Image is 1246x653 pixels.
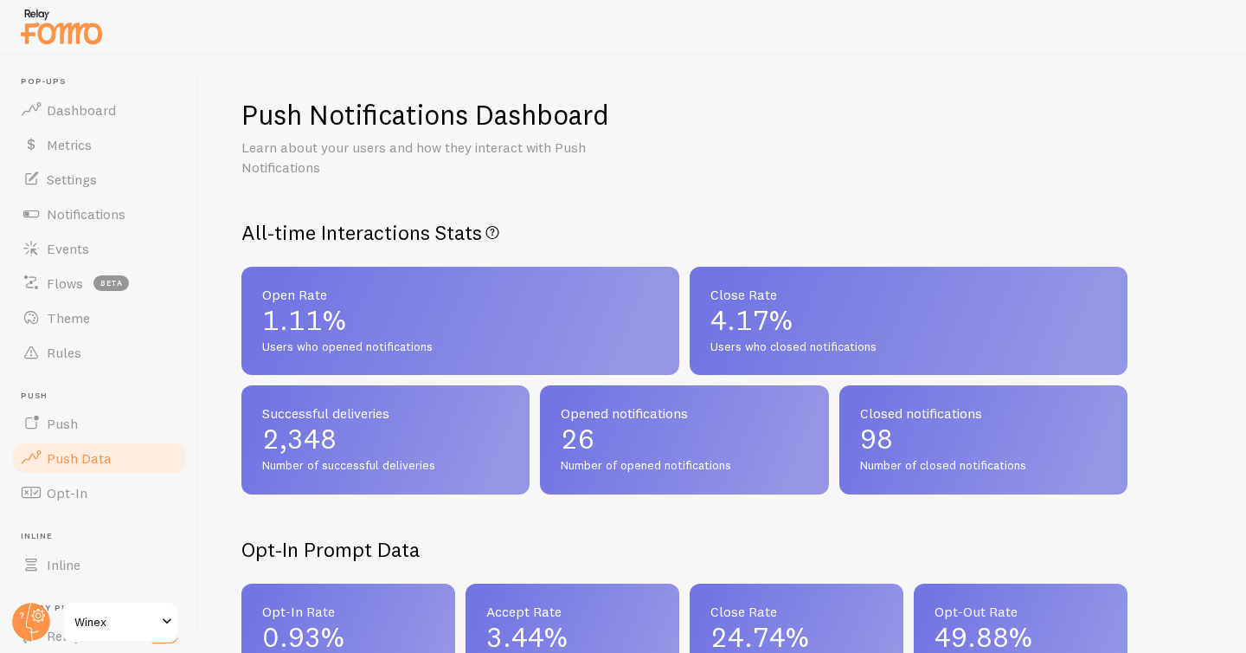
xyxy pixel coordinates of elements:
[10,127,189,162] a: Metrics
[241,138,657,178] p: Learn about your users and how they interact with Push Notifications
[10,231,189,266] a: Events
[10,475,189,510] a: Opt-In
[21,531,189,542] span: Inline
[10,335,189,370] a: Rules
[262,288,658,301] span: Open Rate
[561,425,807,453] p: 26
[74,611,157,632] span: Winex
[710,307,1107,334] p: 4.17%
[10,406,189,441] a: Push
[47,415,78,432] span: Push
[18,4,105,48] img: fomo-relay-logo-orange.svg
[262,605,434,618] span: Opt-In Rate
[860,458,1107,474] span: Number of closed notifications
[10,162,189,197] a: Settings
[47,309,90,326] span: Theme
[47,484,87,501] span: Opt-In
[241,219,1127,246] h2: All-time Interactions Stats
[262,458,509,474] span: Number of successful deliveries
[262,406,509,420] span: Successful deliveries
[10,441,189,475] a: Push Data
[262,624,434,651] p: 0.93%
[486,605,658,618] span: Accept Rate
[860,425,1107,453] p: 98
[93,275,129,291] span: beta
[561,406,807,420] span: Opened notifications
[934,624,1107,651] p: 49.88%
[10,93,189,127] a: Dashboard
[710,339,1107,355] span: Users who closed notifications
[262,339,658,355] span: Users who opened notifications
[710,624,883,651] p: 24.74%
[241,97,609,133] h1: Push Notifications Dashboard
[47,171,97,188] span: Settings
[486,624,658,651] p: 3.44%
[710,605,883,618] span: Close Rate
[47,556,80,573] span: Inline
[47,240,89,257] span: Events
[62,601,179,643] a: Winex
[241,536,1127,563] h2: Opt-In Prompt Data
[10,266,189,301] a: Flows beta
[47,449,112,467] span: Push Data
[47,205,125,223] span: Notifications
[47,101,116,119] span: Dashboard
[47,136,92,153] span: Metrics
[10,197,189,231] a: Notifications
[10,301,189,335] a: Theme
[860,406,1107,420] span: Closed notifications
[561,458,807,474] span: Number of opened notifications
[262,307,658,334] p: 1.11%
[710,288,1107,301] span: Close Rate
[10,547,189,582] a: Inline
[47,344,81,361] span: Rules
[21,76,189,87] span: Pop-ups
[262,425,509,453] p: 2,348
[934,605,1107,618] span: Opt-Out Rate
[47,275,83,292] span: Flows
[21,391,189,402] span: Push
